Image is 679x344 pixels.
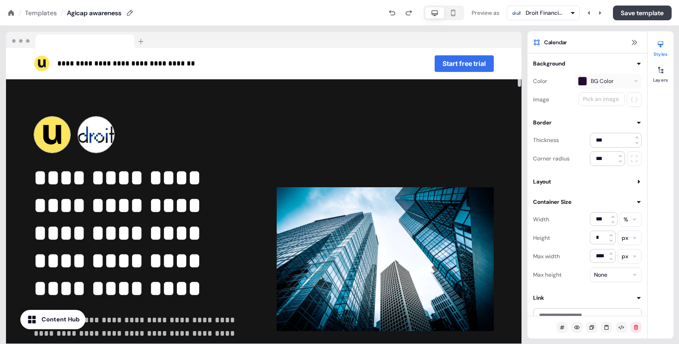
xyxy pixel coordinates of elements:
[533,74,547,89] div: Color
[61,8,63,18] div: /
[533,177,642,186] button: Layout
[18,8,21,18] div: /
[648,63,673,83] button: Layers
[25,8,57,18] a: Templates
[533,133,559,148] div: Thickness
[533,177,551,186] div: Layout
[622,233,628,243] div: px
[20,310,85,329] button: Content Hub
[622,252,628,261] div: px
[648,37,673,57] button: Styles
[533,151,570,166] div: Corner radius
[435,55,494,72] button: Start free trial
[67,8,121,18] div: Agicap awareness
[533,212,549,227] div: Width
[533,92,549,107] div: Image
[533,249,560,264] div: Max width
[472,8,499,18] div: Preview as
[526,8,563,18] div: Droit Financial Technologies
[533,267,562,282] div: Max height
[579,92,625,106] button: Pick an image
[533,118,552,127] div: Border
[624,215,628,224] div: %
[533,231,550,245] div: Height
[575,74,642,89] button: BG Color
[533,197,571,207] div: Container Size
[581,95,621,104] div: Pick an image
[591,77,613,86] span: BG Color
[267,55,494,72] div: Start free trial
[544,38,567,47] span: Calendar
[507,6,580,20] button: Droit Financial Technologies
[594,270,607,279] div: None
[533,118,642,127] button: Border
[533,59,642,68] button: Background
[6,32,148,48] img: Browser topbar
[613,6,672,20] button: Save template
[42,315,80,324] div: Content Hub
[533,293,642,302] button: Link
[533,197,642,207] button: Container Size
[533,59,565,68] div: Background
[533,293,544,302] div: Link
